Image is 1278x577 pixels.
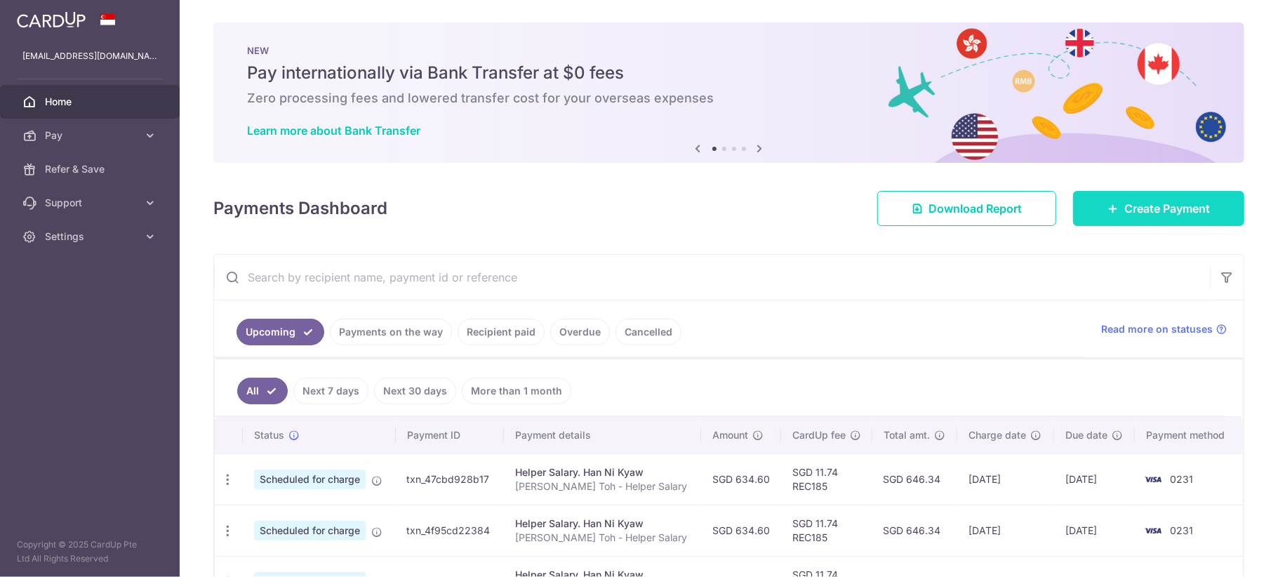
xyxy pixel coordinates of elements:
[781,505,872,556] td: SGD 11.74 REC185
[928,200,1022,217] span: Download Report
[1073,191,1244,226] a: Create Payment
[237,319,324,345] a: Upcoming
[515,531,689,545] p: [PERSON_NAME] Toh - Helper Salary
[254,521,366,540] span: Scheduled for charge
[1054,505,1135,556] td: [DATE]
[872,505,957,556] td: SGD 646.34
[45,230,138,244] span: Settings
[877,191,1056,226] a: Download Report
[124,10,153,22] span: Help
[957,453,1054,505] td: [DATE]
[1170,524,1193,536] span: 0231
[45,196,138,210] span: Support
[701,505,781,556] td: SGD 634.60
[396,417,505,453] th: Payment ID
[1139,471,1167,488] img: Bank Card
[254,470,366,489] span: Scheduled for charge
[615,319,681,345] a: Cancelled
[792,428,846,442] span: CardUp fee
[1065,428,1107,442] span: Due date
[17,11,86,28] img: CardUp
[1124,200,1210,217] span: Create Payment
[247,45,1211,56] p: NEW
[330,319,452,345] a: Payments on the way
[957,505,1054,556] td: [DATE]
[458,319,545,345] a: Recipient paid
[396,505,505,556] td: txn_4f95cd22384
[884,428,930,442] span: Total amt.
[237,378,288,404] a: All
[550,319,610,345] a: Overdue
[247,62,1211,84] h5: Pay internationally via Bank Transfer at $0 fees
[374,378,456,404] a: Next 30 days
[396,453,505,505] td: txn_47cbd928b17
[1054,453,1135,505] td: [DATE]
[247,90,1211,107] h6: Zero processing fees and lowered transfer cost for your overseas expenses
[214,255,1210,300] input: Search by recipient name, payment id or reference
[1101,322,1227,336] a: Read more on statuses
[45,162,138,176] span: Refer & Save
[293,378,368,404] a: Next 7 days
[462,378,571,404] a: More than 1 month
[247,124,420,138] a: Learn more about Bank Transfer
[45,128,138,142] span: Pay
[515,517,689,531] div: Helper Salary. Han Ni Kyaw
[1170,473,1193,485] span: 0231
[515,465,689,479] div: Helper Salary. Han Ni Kyaw
[45,95,138,109] span: Home
[781,453,872,505] td: SGD 11.74 REC185
[872,453,957,505] td: SGD 646.34
[1101,322,1213,336] span: Read more on statuses
[504,417,700,453] th: Payment details
[254,428,284,442] span: Status
[701,453,781,505] td: SGD 634.60
[969,428,1026,442] span: Charge date
[515,479,689,493] p: [PERSON_NAME] Toh - Helper Salary
[1139,522,1167,539] img: Bank Card
[213,196,387,221] h4: Payments Dashboard
[712,428,748,442] span: Amount
[213,22,1244,163] img: Bank transfer banner
[1135,417,1243,453] th: Payment method
[22,49,157,63] p: [EMAIL_ADDRESS][DOMAIN_NAME]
